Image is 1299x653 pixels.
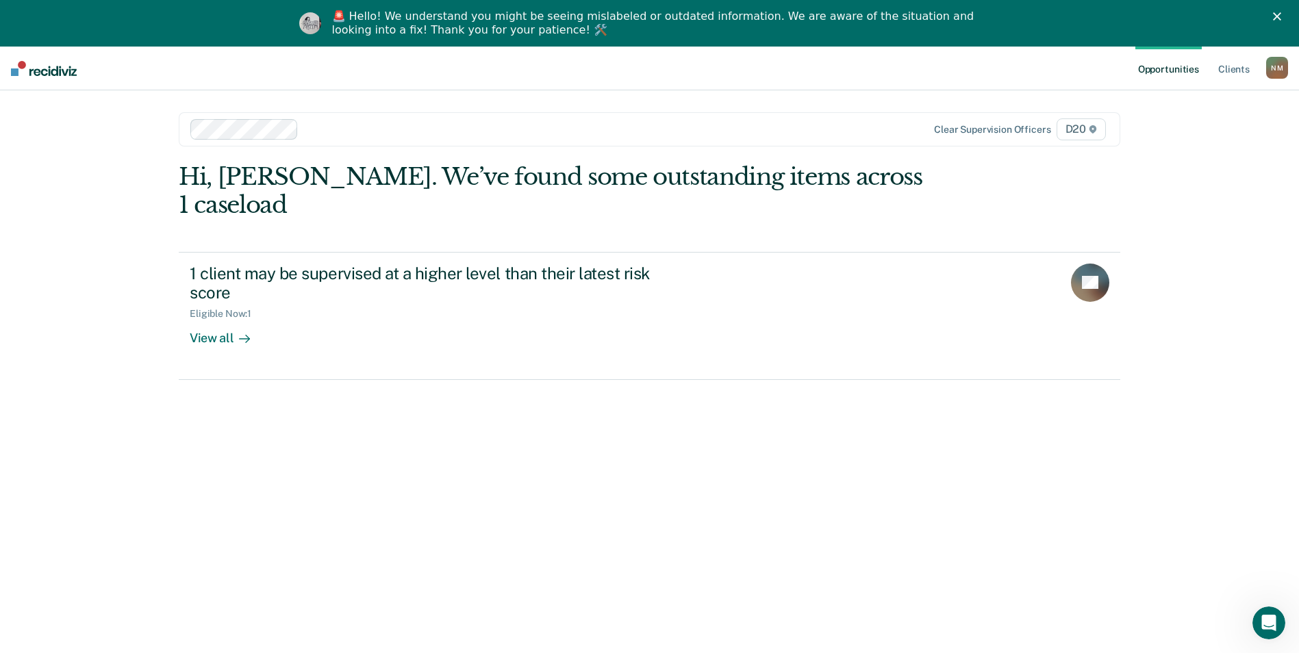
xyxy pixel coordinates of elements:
[1252,606,1285,639] iframe: Intercom live chat
[934,124,1050,136] div: Clear supervision officers
[190,308,262,320] div: Eligible Now : 1
[299,12,321,34] img: Profile image for Kim
[1266,57,1288,79] div: N M
[1273,12,1287,21] div: Close
[11,61,77,76] img: Recidiviz
[190,320,266,346] div: View all
[1266,57,1288,79] button: NM
[1057,118,1106,140] span: D20
[332,10,979,37] div: 🚨 Hello! We understand you might be seeing mislabeled or outdated information. We are aware of th...
[179,163,932,219] div: Hi, [PERSON_NAME]. We’ve found some outstanding items across 1 caseload
[1215,47,1252,90] a: Clients
[179,252,1120,380] a: 1 client may be supervised at a higher level than their latest risk scoreEligible Now:1View all
[190,264,670,303] div: 1 client may be supervised at a higher level than their latest risk score
[1135,47,1202,90] a: Opportunities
